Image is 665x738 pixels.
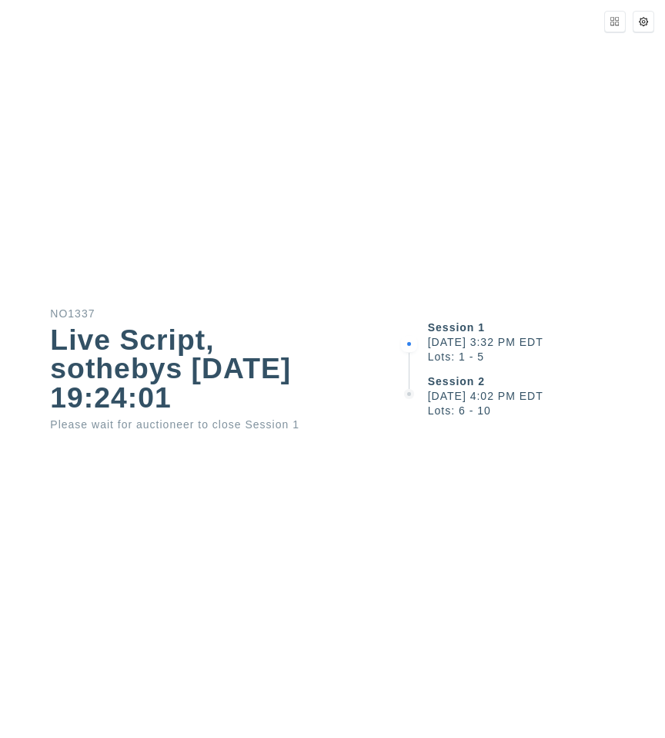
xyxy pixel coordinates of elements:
[428,391,665,401] div: [DATE] 4:02 PM EDT
[428,337,665,347] div: [DATE] 3:32 PM EDT
[428,351,665,362] div: Lots: 1 - 5
[50,419,349,430] div: Please wait for auctioneer to close Session 1
[428,405,665,416] div: Lots: 6 - 10
[428,376,665,387] div: Session 2
[50,326,349,412] div: Live Script, sothebys [DATE] 19:24:01
[428,322,665,333] div: Session 1
[50,308,349,319] div: NO1337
